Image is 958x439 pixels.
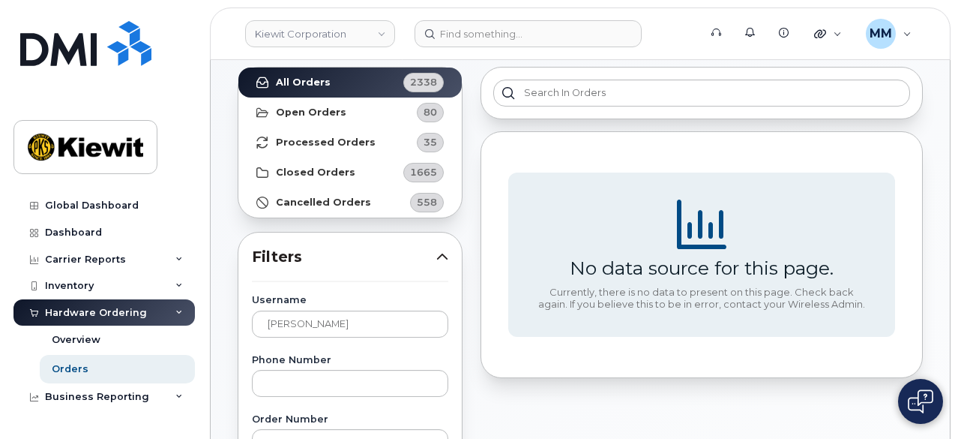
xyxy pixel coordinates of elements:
input: Find something... [415,20,642,47]
a: All Orders2338 [238,68,462,98]
a: Open Orders80 [238,98,462,128]
label: Username [252,296,448,305]
strong: Closed Orders [276,167,355,179]
a: Cancelled Orders558 [238,188,462,218]
label: Phone Number [252,356,448,365]
strong: Cancelled Orders [276,197,371,209]
a: Processed Orders35 [238,128,462,158]
span: 558 [417,195,437,209]
span: 1665 [410,165,437,179]
strong: Processed Orders [276,137,376,149]
div: No data source for this page. [570,257,834,279]
span: 2338 [410,75,437,89]
a: Closed Orders1665 [238,158,462,188]
strong: Open Orders [276,107,346,119]
div: Quicklinks [804,19,852,49]
img: Open chat [908,389,933,413]
a: Kiewit Corporation [245,20,395,47]
input: Search in orders [493,80,910,107]
span: MM [870,25,892,43]
span: Filters [252,246,436,268]
div: Currently, there is no data to present on this page. Check back again. If you believe this to be ... [535,287,868,310]
label: Order Number [252,415,448,425]
strong: All Orders [276,77,331,89]
span: 80 [424,105,437,119]
span: 35 [424,135,437,149]
div: Michael Manahan [855,19,922,49]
